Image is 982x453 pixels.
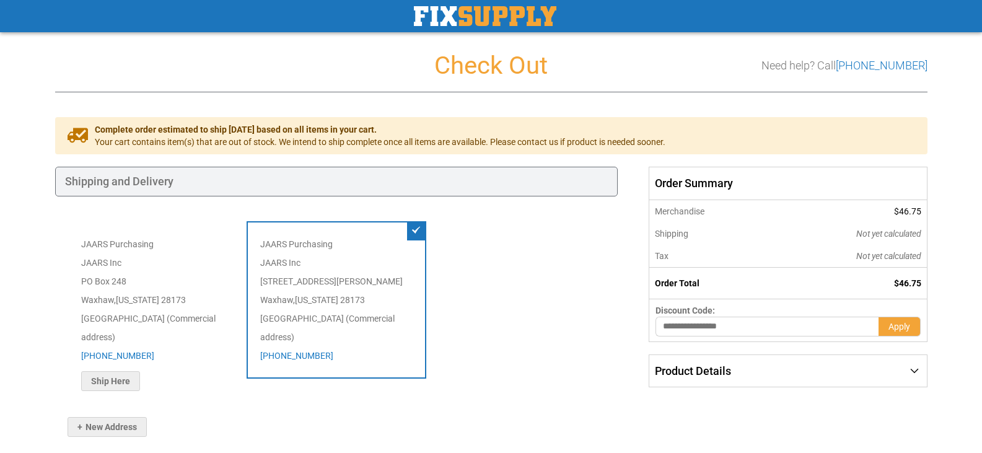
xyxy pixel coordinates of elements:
span: Product Details [655,364,731,377]
span: [US_STATE] [116,295,159,305]
span: Discount Code: [655,306,715,315]
span: Your cart contains item(s) that are out of stock. We intend to ship complete once all items are a... [95,136,665,148]
button: Ship Here [81,371,140,391]
span: $46.75 [894,278,921,288]
a: store logo [414,6,556,26]
span: Complete order estimated to ship [DATE] based on all items in your cart. [95,123,665,136]
img: Fix Industrial Supply [414,6,556,26]
th: Merchandise [649,200,773,222]
span: Ship Here [91,376,130,386]
a: [PHONE_NUMBER] [260,351,333,361]
button: New Address [68,417,147,437]
div: JAARS Purchasing JAARS Inc [STREET_ADDRESS][PERSON_NAME] Waxhaw , 28173 [GEOGRAPHIC_DATA] (Commer... [247,221,426,379]
span: Shipping [655,229,688,239]
span: Not yet calculated [856,251,921,261]
span: [US_STATE] [295,295,338,305]
span: Order Summary [649,167,927,200]
div: Shipping and Delivery [55,167,618,196]
h1: Check Out [55,52,927,79]
a: [PHONE_NUMBER] [81,351,154,361]
span: Not yet calculated [856,229,921,239]
span: $46.75 [894,206,921,216]
span: New Address [77,422,137,432]
span: Apply [888,322,910,332]
strong: Order Total [655,278,699,288]
button: Apply [879,317,921,336]
a: [PHONE_NUMBER] [836,59,927,72]
h3: Need help? Call [761,59,927,72]
th: Tax [649,245,773,268]
div: JAARS Purchasing JAARS Inc PO Box 248 Waxhaw , 28173 [GEOGRAPHIC_DATA] (Commercial address) [68,221,247,405]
